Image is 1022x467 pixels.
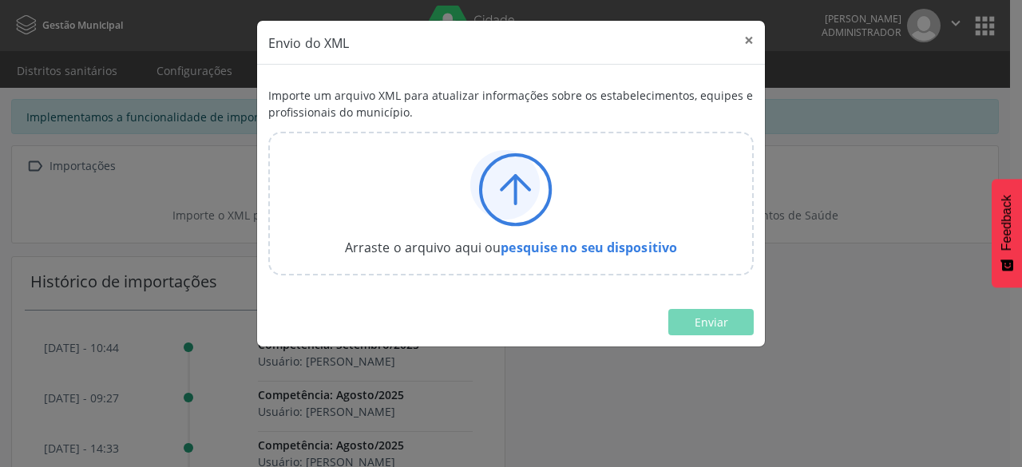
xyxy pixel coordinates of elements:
[1000,195,1014,251] span: Feedback
[668,309,754,336] button: Enviar
[287,238,735,257] div: Arraste o arquivo aqui ou
[268,34,349,52] span: Envio do XML
[501,239,677,256] a: pesquise no seu dispositivo
[695,315,728,330] span: Enviar
[733,21,765,60] button: Close
[992,179,1022,287] button: Feedback - Mostrar pesquisa
[268,76,754,132] div: Importe um arquivo XML para atualizar informações sobre os estabelecimentos, equipes e profission...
